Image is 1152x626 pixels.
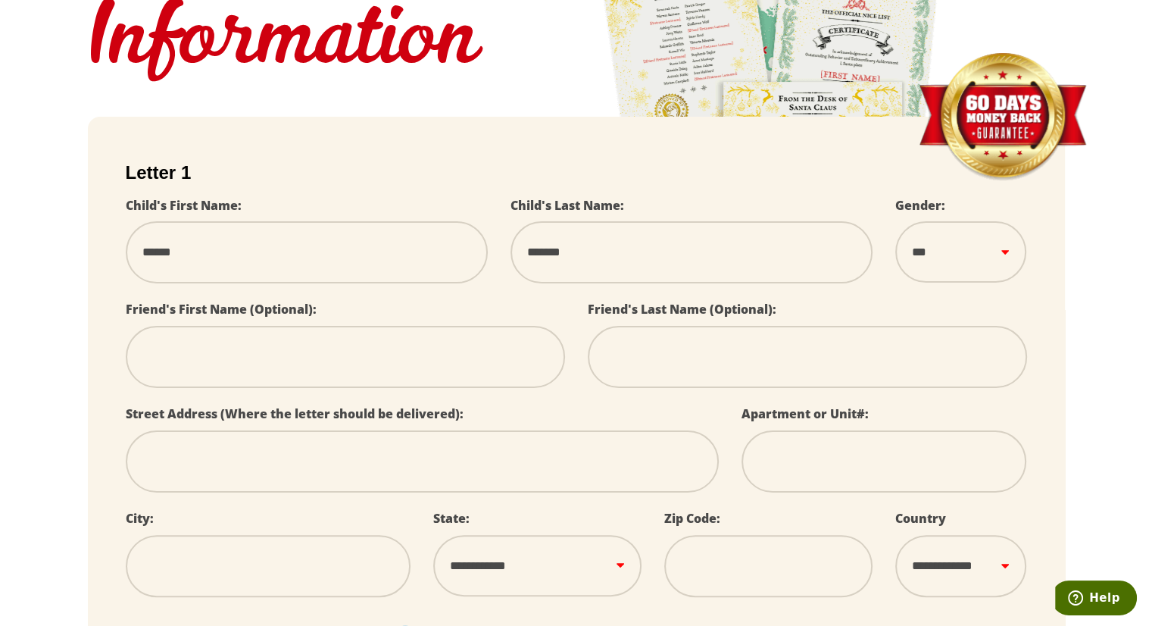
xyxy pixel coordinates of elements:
label: State: [433,510,470,527]
label: Child's First Name: [126,197,242,214]
label: Apartment or Unit#: [741,405,869,422]
label: Gender: [895,197,945,214]
img: Money Back Guarantee [917,52,1088,182]
label: Child's Last Name: [510,197,624,214]
h2: Letter 1 [126,162,1027,183]
label: Friend's Last Name (Optional): [588,301,776,318]
label: Country [895,510,946,527]
label: City: [126,510,154,527]
label: Friend's First Name (Optional): [126,301,317,318]
iframe: Opens a widget where you can find more information [1055,581,1137,618]
label: Street Address (Where the letter should be delivered): [126,405,464,422]
label: Zip Code: [664,510,720,527]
